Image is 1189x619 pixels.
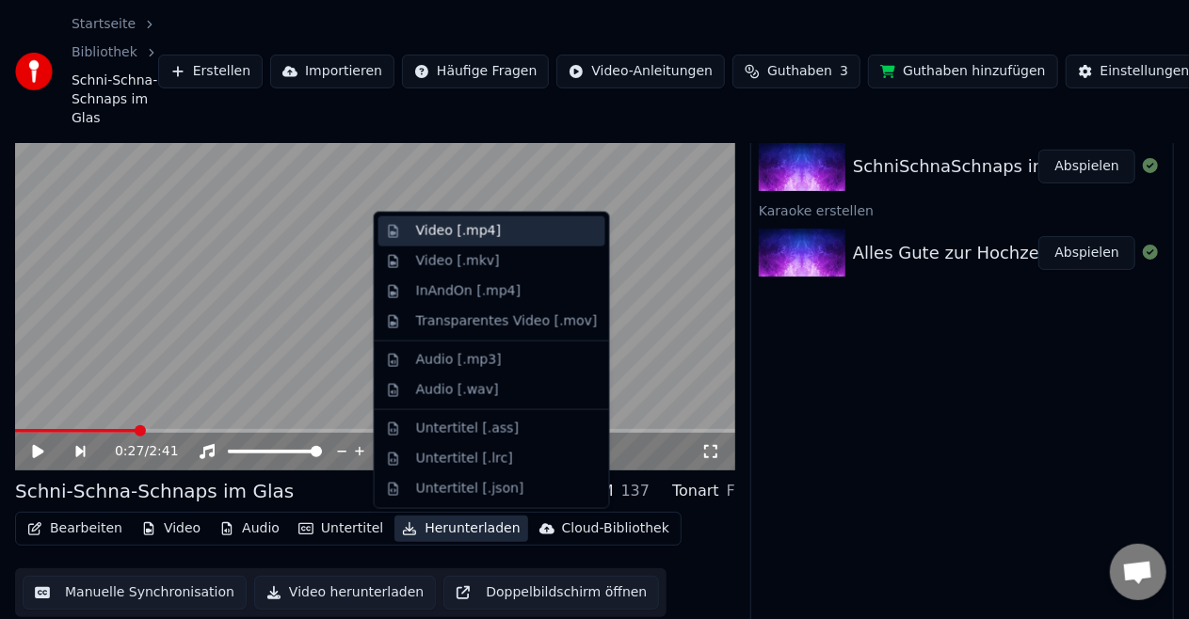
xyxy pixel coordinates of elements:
[20,516,130,542] button: Bearbeiten
[416,312,598,331] div: Transparentes Video [.mov]
[868,55,1058,88] button: Guthaben hinzufügen
[134,516,208,542] button: Video
[270,55,394,88] button: Importieren
[394,516,527,542] button: Herunterladen
[291,516,391,542] button: Untertitel
[402,55,550,88] button: Häufige Fragen
[853,153,1092,180] div: SchniSchnaSchnaps im Glas
[115,442,144,461] span: 0:27
[416,450,513,468] div: Untertitel [.lrc]
[416,480,524,499] div: Untertitel [.json]
[72,43,137,62] a: Bibliothek
[727,480,735,502] div: F
[149,442,178,461] span: 2:41
[1110,544,1166,600] div: Chat öffnen
[416,381,499,400] div: Audio [.wav]
[443,576,659,610] button: Doppelbildschirm öffnen
[621,480,651,502] div: 137
[72,15,136,34] a: Startseite
[751,198,1173,221] div: Karaoke erstellen
[115,442,160,461] div: /
[72,15,158,128] nav: breadcrumb
[15,478,294,504] div: Schni-Schna-Schnaps im Glas
[212,516,287,542] button: Audio
[416,282,522,301] div: InAndOn [.mp4]
[416,351,502,370] div: Audio [.mp3]
[416,420,519,438] div: Untertitel [.ass]
[416,222,501,241] div: Video [.mp4]
[15,53,53,90] img: youka
[254,576,436,610] button: Video herunterladen
[853,240,1051,266] div: Alles Gute zur Hochzeit
[672,480,719,502] div: Tonart
[158,55,263,88] button: Erstellen
[732,55,860,88] button: Guthaben3
[562,519,669,538] div: Cloud-Bibliothek
[767,62,832,81] span: Guthaben
[72,71,158,128] span: Schni-Schna-Schnaps im Glas
[1038,150,1135,183] button: Abspielen
[23,576,247,610] button: Manuelle Synchronisation
[1038,236,1135,270] button: Abspielen
[416,252,500,271] div: Video [.mkv]
[556,55,725,88] button: Video-Anleitungen
[840,62,848,81] span: 3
